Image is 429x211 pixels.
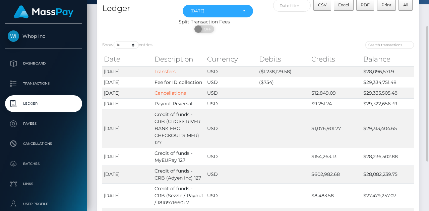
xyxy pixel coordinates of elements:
[155,69,176,75] a: Transfers
[153,52,205,66] th: Description
[5,33,82,39] span: Whop Inc
[205,77,257,88] td: USD
[102,41,152,49] label: Show entries
[8,30,19,42] img: Whop Inc
[362,109,414,148] td: $29,313,404.65
[362,148,414,166] td: $28,236,502.88
[310,109,362,148] td: $1,076,901.77
[183,5,253,17] button: Sep 2025
[362,77,414,88] td: $29,334,751.48
[102,166,153,183] td: [DATE]
[8,59,79,69] p: Dashboard
[205,52,257,66] th: Currency
[362,98,414,109] td: $29,322,656.39
[362,88,414,98] td: $29,335,505.48
[205,88,257,98] td: USD
[362,166,414,183] td: $28,082,239.75
[153,77,205,88] td: Fee for ID collection
[14,5,73,18] img: MassPay Logo
[8,179,79,189] p: Links
[153,148,205,166] td: Credit of funds - MyEUPay 127
[257,66,310,77] td: ($1,238,179.58)
[361,2,370,7] span: PDF
[310,98,362,109] td: $9,251.74
[310,52,362,66] th: Credits
[97,18,312,25] div: Split Transaction Fees
[205,183,257,208] td: USD
[153,183,205,208] td: Credit of funds - CRB (Sezzle / Payout / 1810971660) 7
[362,183,414,208] td: $27,479,257.07
[102,98,153,109] td: [DATE]
[8,79,79,89] p: Transactions
[153,166,205,183] td: Credit of funds - CRB (Adyen Inc) 127
[153,98,205,109] td: Payout Reversal
[205,109,257,148] td: USD
[205,66,257,77] td: USD
[102,148,153,166] td: [DATE]
[8,199,79,209] p: User Profile
[338,2,349,7] span: Excel
[310,88,362,98] td: $12,849.09
[5,115,82,132] a: Payees
[102,109,153,148] td: [DATE]
[5,75,82,92] a: Transactions
[403,2,408,7] span: All
[362,66,414,77] td: $28,096,571.9
[362,52,414,66] th: Balance
[257,52,310,66] th: Debits
[190,8,238,14] div: [DATE]
[102,77,153,88] td: [DATE]
[114,41,139,49] select: Showentries
[102,88,153,98] td: [DATE]
[310,148,362,166] td: $154,263.13
[155,90,186,96] a: Cancellations
[8,159,79,169] p: Batches
[257,77,310,88] td: ($754)
[8,99,79,109] p: Ledger
[205,148,257,166] td: USD
[153,109,205,148] td: Credit of funds - CRB (CROSS RIVER BANK FBO CHECKOUT'S MER) 127
[5,176,82,192] a: Links
[102,3,173,14] h4: Ledger
[318,2,327,7] span: CSV
[198,25,215,33] span: OFF
[5,135,82,152] a: Cancellations
[5,95,82,112] a: Ledger
[102,66,153,77] td: [DATE]
[365,41,414,49] input: Search transactions
[205,166,257,183] td: USD
[5,155,82,172] a: Batches
[381,2,391,7] span: Print
[8,139,79,149] p: Cancellations
[310,183,362,208] td: $8,483.58
[310,166,362,183] td: $602,982.68
[5,55,82,72] a: Dashboard
[205,98,257,109] td: USD
[102,183,153,208] td: [DATE]
[102,52,153,66] th: Date
[8,119,79,129] p: Payees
